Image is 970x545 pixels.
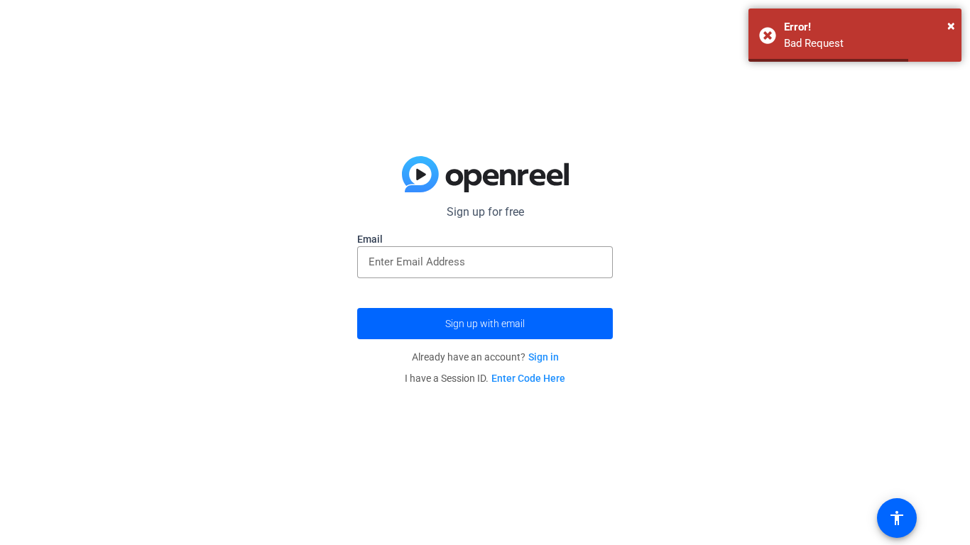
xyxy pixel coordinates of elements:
div: Error! [784,19,951,35]
label: Email [357,232,613,246]
button: Close [947,15,955,36]
mat-icon: accessibility [888,510,905,527]
a: Sign in [528,351,559,363]
span: I have a Session ID. [405,373,565,384]
span: Already have an account? [412,351,559,363]
img: blue-gradient.svg [402,156,569,193]
span: × [947,17,955,34]
a: Enter Code Here [491,373,565,384]
input: Enter Email Address [369,253,601,270]
p: Sign up for free [357,204,613,221]
div: Bad Request [784,35,951,52]
button: Sign up with email [357,308,613,339]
